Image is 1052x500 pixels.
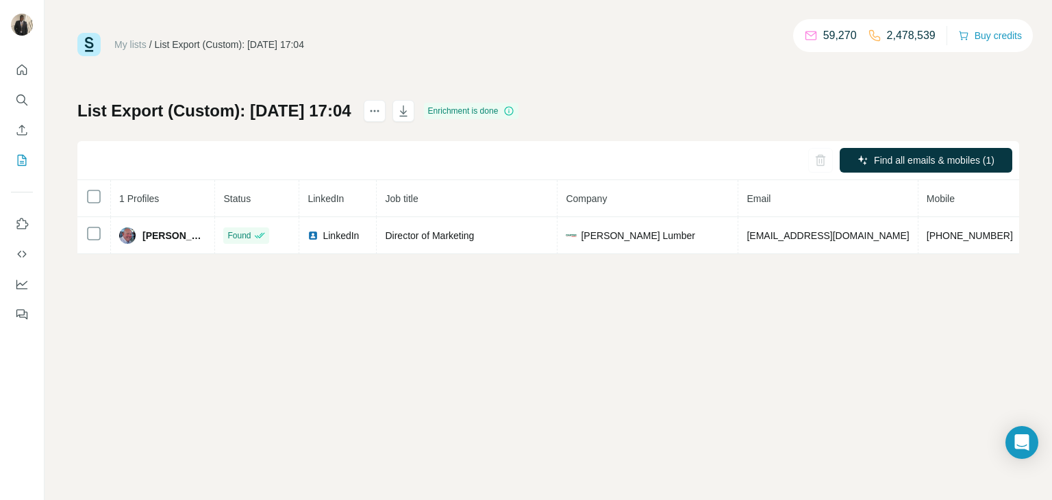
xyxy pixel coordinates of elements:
li: / [149,38,152,51]
span: Email [747,193,771,204]
span: LinkedIn [308,193,344,204]
span: Mobile [927,193,955,204]
span: Company [566,193,607,204]
button: Dashboard [11,272,33,297]
button: Quick start [11,58,33,82]
img: company-logo [566,230,577,241]
button: Search [11,88,33,112]
span: LinkedIn [323,229,359,242]
p: 59,270 [823,27,857,44]
div: Enrichment is done [424,103,519,119]
span: Status [223,193,251,204]
span: 1 Profiles [119,193,159,204]
button: Feedback [11,302,33,327]
span: Job title [385,193,418,204]
span: Director of Marketing [385,230,474,241]
span: [EMAIL_ADDRESS][DOMAIN_NAME] [747,230,909,241]
h1: List Export (Custom): [DATE] 17:04 [77,100,351,122]
button: Find all emails & mobiles (1) [840,148,1012,173]
p: 2,478,539 [887,27,936,44]
button: Buy credits [958,26,1022,45]
img: Surfe Logo [77,33,101,56]
img: LinkedIn logo [308,230,318,241]
button: My lists [11,148,33,173]
button: actions [364,100,386,122]
span: [PERSON_NAME] [142,229,206,242]
button: Enrich CSV [11,118,33,142]
div: Open Intercom Messenger [1005,426,1038,459]
div: List Export (Custom): [DATE] 17:04 [155,38,304,51]
img: Avatar [119,227,136,244]
img: Avatar [11,14,33,36]
span: Found [227,229,251,242]
span: [PHONE_NUMBER] [927,230,1013,241]
span: [PERSON_NAME] Lumber [581,229,695,242]
button: Use Surfe API [11,242,33,266]
a: My lists [114,39,147,50]
button: Use Surfe on LinkedIn [11,212,33,236]
span: Find all emails & mobiles (1) [874,153,994,167]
